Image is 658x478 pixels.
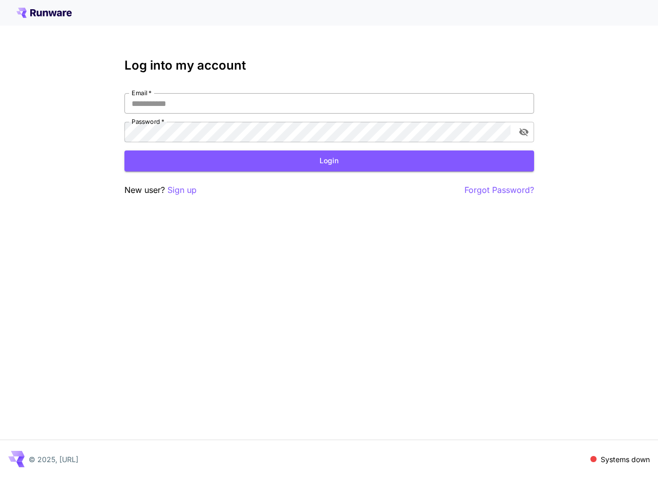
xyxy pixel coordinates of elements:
label: Password [132,117,164,126]
p: New user? [124,184,197,197]
p: Systems down [601,454,650,465]
p: © 2025, [URL] [29,454,78,465]
button: Forgot Password? [464,184,534,197]
button: Sign up [167,184,197,197]
label: Email [132,89,152,97]
button: toggle password visibility [515,123,533,141]
h3: Log into my account [124,58,534,73]
button: Login [124,150,534,171]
